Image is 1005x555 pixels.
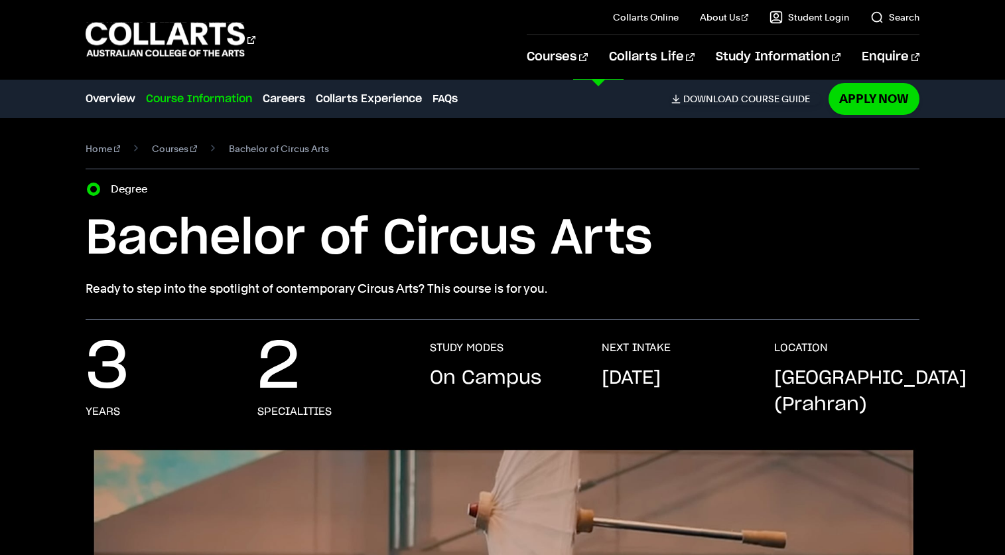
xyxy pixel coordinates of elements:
a: Study Information [716,35,840,79]
a: Apply Now [829,83,919,114]
p: [GEOGRAPHIC_DATA] (Prahran) [774,365,967,418]
a: Course Information [146,91,252,107]
h3: NEXT INTAKE [602,341,671,355]
a: DownloadCourse Guide [671,93,821,105]
span: Download [683,93,738,105]
a: FAQs [433,91,458,107]
a: Collarts Online [613,11,679,24]
p: On Campus [430,365,541,392]
h3: STUDY MODES [430,341,503,355]
h3: years [86,405,120,418]
h3: specialities [257,405,332,418]
a: Courses [152,139,197,158]
p: [DATE] [602,365,661,392]
h3: LOCATION [774,341,828,355]
a: Search [870,11,919,24]
span: Bachelor of Circus Arts [229,139,329,158]
a: Courses [527,35,587,79]
p: 3 [86,341,129,394]
a: Student Login [770,11,849,24]
a: Overview [86,91,135,107]
div: Go to homepage [86,21,255,58]
label: Degree [111,180,155,198]
a: Careers [263,91,305,107]
a: Home [86,139,121,158]
a: About Us [700,11,749,24]
p: Ready to step into the spotlight of contemporary Circus Arts? This course is for you. [86,279,919,298]
a: Collarts Experience [316,91,422,107]
p: 2 [257,341,300,394]
a: Enquire [862,35,919,79]
h1: Bachelor of Circus Arts [86,209,919,269]
a: Collarts Life [609,35,695,79]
